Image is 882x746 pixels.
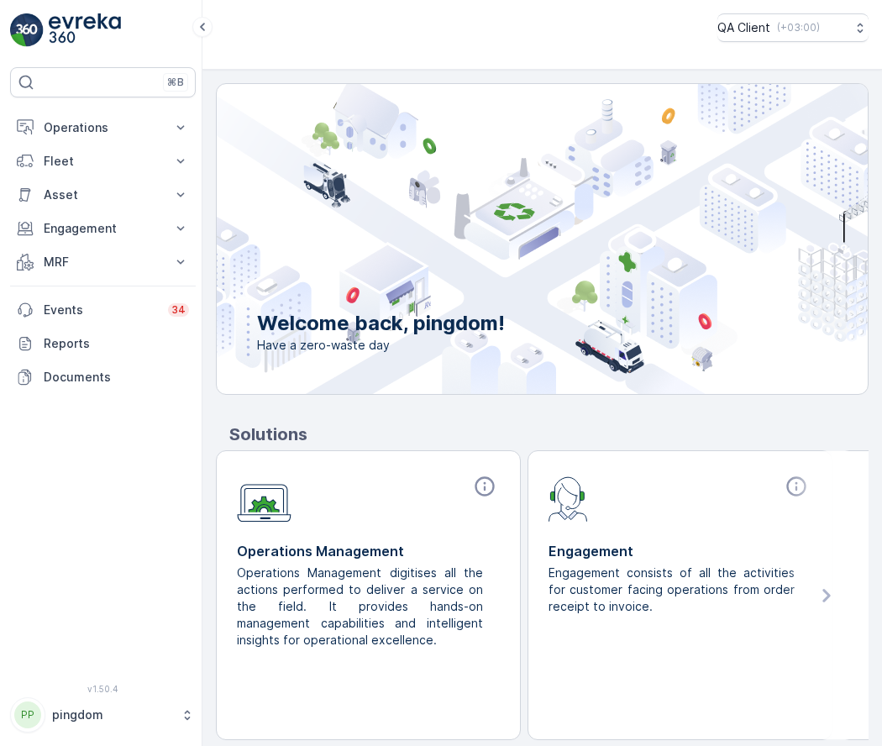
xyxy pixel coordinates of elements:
p: ( +03:00 ) [777,21,820,34]
button: Engagement [10,212,196,245]
p: Reports [44,335,189,352]
a: Documents [10,360,196,394]
p: Operations Management [237,541,500,561]
button: PPpingdom [10,697,196,733]
img: city illustration [141,84,868,394]
div: PP [14,701,41,728]
p: Engagement [549,541,811,561]
p: Fleet [44,153,162,170]
button: QA Client(+03:00) [717,13,869,42]
button: MRF [10,245,196,279]
p: Solutions [229,422,869,447]
p: Welcome back, pingdom! [257,310,505,337]
button: Operations [10,111,196,144]
p: ⌘B [167,76,184,89]
p: QA Client [717,19,770,36]
p: 34 [171,303,186,317]
a: Reports [10,327,196,360]
span: Have a zero-waste day [257,337,505,354]
button: Asset [10,178,196,212]
a: Events34 [10,293,196,327]
p: Engagement consists of all the activities for customer facing operations from order receipt to in... [549,565,798,615]
p: MRF [44,254,162,271]
p: Operations [44,119,162,136]
img: logo_light-DOdMpM7g.png [49,13,121,47]
p: Documents [44,369,189,386]
span: v 1.50.4 [10,684,196,694]
p: Events [44,302,158,318]
p: Operations Management digitises all the actions performed to deliver a service on the field. It p... [237,565,486,649]
img: module-icon [549,475,588,522]
img: module-icon [237,475,291,523]
p: Engagement [44,220,162,237]
p: pingdom [52,707,172,723]
button: Fleet [10,144,196,178]
img: logo [10,13,44,47]
p: Asset [44,186,162,203]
